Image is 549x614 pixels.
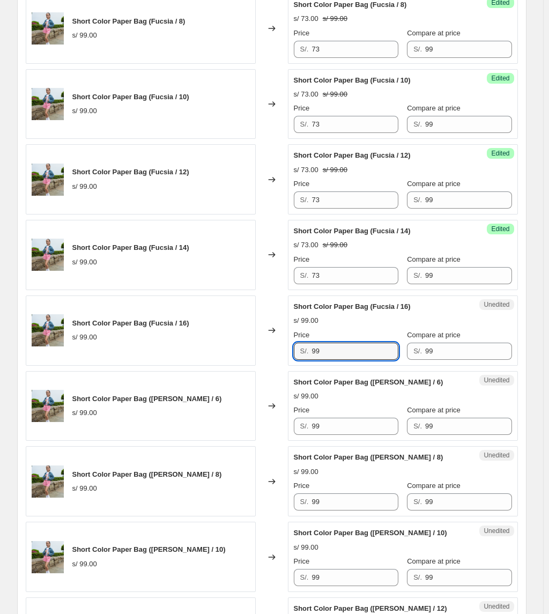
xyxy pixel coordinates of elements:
[32,12,64,45] img: Q7A6841_80x.png
[72,181,97,192] div: s/ 99.00
[484,451,509,460] span: Unedited
[407,180,461,188] span: Compare at price
[407,331,461,339] span: Compare at price
[407,29,461,37] span: Compare at price
[294,227,411,235] span: Short Color Paper Bag (Fucsia / 14)
[294,76,411,84] span: Short Color Paper Bag (Fucsia / 10)
[413,573,422,581] span: S/.
[294,240,318,250] div: s/ 73.00
[294,604,447,612] span: Short Color Paper Bag ([PERSON_NAME] / 12)
[407,406,461,414] span: Compare at price
[32,164,64,196] img: Q7A6841_80x.png
[72,483,97,494] div: s/ 99.00
[294,255,310,263] span: Price
[484,602,509,611] span: Unedited
[294,180,310,188] span: Price
[294,89,318,100] div: s/ 73.00
[413,422,422,430] span: S/.
[407,255,461,263] span: Compare at price
[294,13,318,24] div: s/ 73.00
[484,376,509,384] span: Unedited
[72,332,97,343] div: s/ 99.00
[72,545,226,553] span: Short Color Paper Bag ([PERSON_NAME] / 10)
[491,225,509,233] span: Edited
[32,390,64,422] img: Q7A6841_80x.png
[294,29,310,37] span: Price
[300,271,309,279] span: S/.
[294,378,443,386] span: Short Color Paper Bag ([PERSON_NAME] / 6)
[294,331,310,339] span: Price
[294,151,411,159] span: Short Color Paper Bag (Fucsia / 12)
[300,45,309,53] span: S/.
[323,165,347,175] strike: s/ 99.00
[294,302,411,310] span: Short Color Paper Bag (Fucsia / 16)
[294,557,310,565] span: Price
[72,93,189,101] span: Short Color Paper Bag (Fucsia / 10)
[72,559,97,569] div: s/ 99.00
[294,529,447,537] span: Short Color Paper Bag ([PERSON_NAME] / 10)
[72,243,189,251] span: Short Color Paper Bag (Fucsia / 14)
[491,149,509,158] span: Edited
[300,573,309,581] span: S/.
[300,422,309,430] span: S/.
[294,542,318,553] div: s/ 99.00
[413,120,422,128] span: S/.
[72,168,189,176] span: Short Color Paper Bag (Fucsia / 12)
[294,406,310,414] span: Price
[323,89,347,100] strike: s/ 99.00
[294,1,407,9] span: Short Color Paper Bag (Fucsia / 8)
[323,13,347,24] strike: s/ 99.00
[294,467,318,477] div: s/ 99.00
[32,541,64,573] img: Q7A6841_80x.png
[407,104,461,112] span: Compare at price
[294,315,318,326] div: s/ 99.00
[72,319,189,327] span: Short Color Paper Bag (Fucsia / 16)
[72,30,97,41] div: s/ 99.00
[300,347,309,355] span: S/.
[484,527,509,535] span: Unedited
[32,88,64,120] img: Q7A6841_80x.png
[300,498,309,506] span: S/.
[300,120,309,128] span: S/.
[72,257,97,268] div: s/ 99.00
[413,271,422,279] span: S/.
[294,391,318,402] div: s/ 99.00
[32,239,64,271] img: Q7A6841_80x.png
[32,314,64,346] img: Q7A6841_80x.png
[72,106,97,116] div: s/ 99.00
[413,196,422,204] span: S/.
[294,165,318,175] div: s/ 73.00
[72,395,222,403] span: Short Color Paper Bag ([PERSON_NAME] / 6)
[72,470,222,478] span: Short Color Paper Bag ([PERSON_NAME] / 8)
[300,196,309,204] span: S/.
[32,465,64,498] img: Q7A6841_80x.png
[484,300,509,309] span: Unedited
[413,347,422,355] span: S/.
[72,408,97,418] div: s/ 99.00
[407,557,461,565] span: Compare at price
[407,482,461,490] span: Compare at price
[294,453,443,461] span: Short Color Paper Bag ([PERSON_NAME] / 8)
[413,45,422,53] span: S/.
[323,240,347,250] strike: s/ 99.00
[72,17,186,25] span: Short Color Paper Bag (Fucsia / 8)
[294,482,310,490] span: Price
[294,104,310,112] span: Price
[491,74,509,83] span: Edited
[413,498,422,506] span: S/.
